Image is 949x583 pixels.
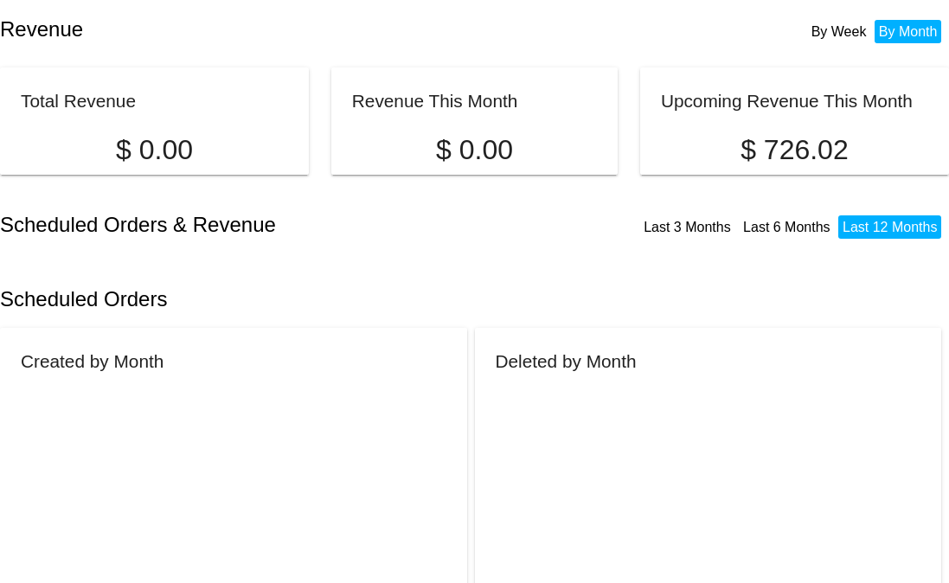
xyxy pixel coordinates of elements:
[644,220,731,234] a: Last 3 Months
[21,134,288,166] p: $ 0.00
[807,20,871,43] li: By Week
[352,91,518,111] h2: Revenue This Month
[21,91,136,111] h2: Total Revenue
[661,134,928,166] p: $ 726.02
[661,91,913,111] h2: Upcoming Revenue This Month
[496,351,637,371] h2: Deleted by Month
[352,134,597,166] p: $ 0.00
[21,351,164,371] h2: Created by Month
[743,220,830,234] a: Last 6 Months
[875,20,942,43] li: By Month
[843,220,937,234] a: Last 12 Months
